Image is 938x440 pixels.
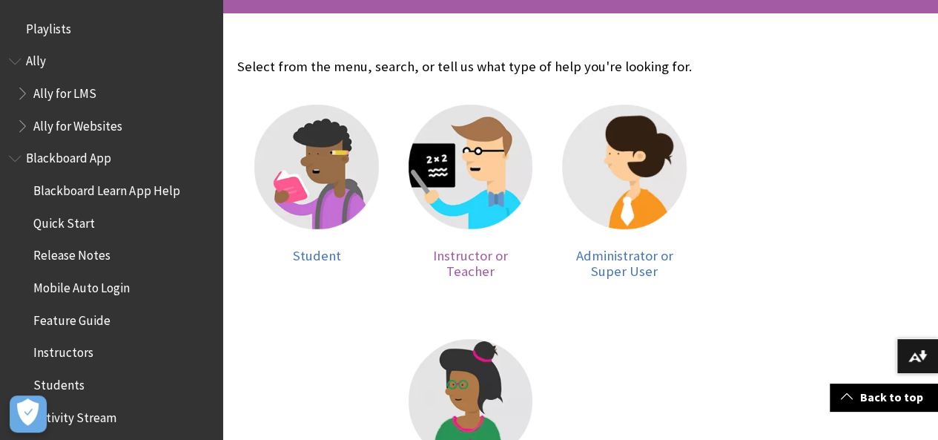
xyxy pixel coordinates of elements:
[562,105,687,279] a: Administrator Administrator or Super User
[9,49,214,139] nav: Book outline for Anthology Ally Help
[292,247,340,264] span: Student
[433,247,508,280] span: Instructor or Teacher
[33,308,110,328] span: Feature Guide
[33,372,85,393] span: Students
[237,57,704,76] p: Select from the menu, search, or tell us what type of help you're looking for.
[26,16,71,36] span: Playlists
[33,405,116,425] span: Activity Stream
[26,146,111,166] span: Blackboard App
[33,178,179,198] span: Blackboard Learn App Help
[33,114,122,134] span: Ally for Websites
[409,105,533,229] img: Instructor
[254,105,379,279] a: Student Student
[254,105,379,229] img: Student
[26,49,46,69] span: Ally
[830,384,938,411] a: Back to top
[409,105,533,279] a: Instructor Instructor or Teacher
[33,275,130,295] span: Mobile Auto Login
[576,247,673,280] span: Administrator or Super User
[562,105,687,229] img: Administrator
[9,16,214,42] nav: Book outline for Playlists
[33,81,96,101] span: Ally for LMS
[33,211,95,231] span: Quick Start
[33,243,110,263] span: Release Notes
[10,395,47,433] button: Otwórz Preferencje
[33,341,93,361] span: Instructors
